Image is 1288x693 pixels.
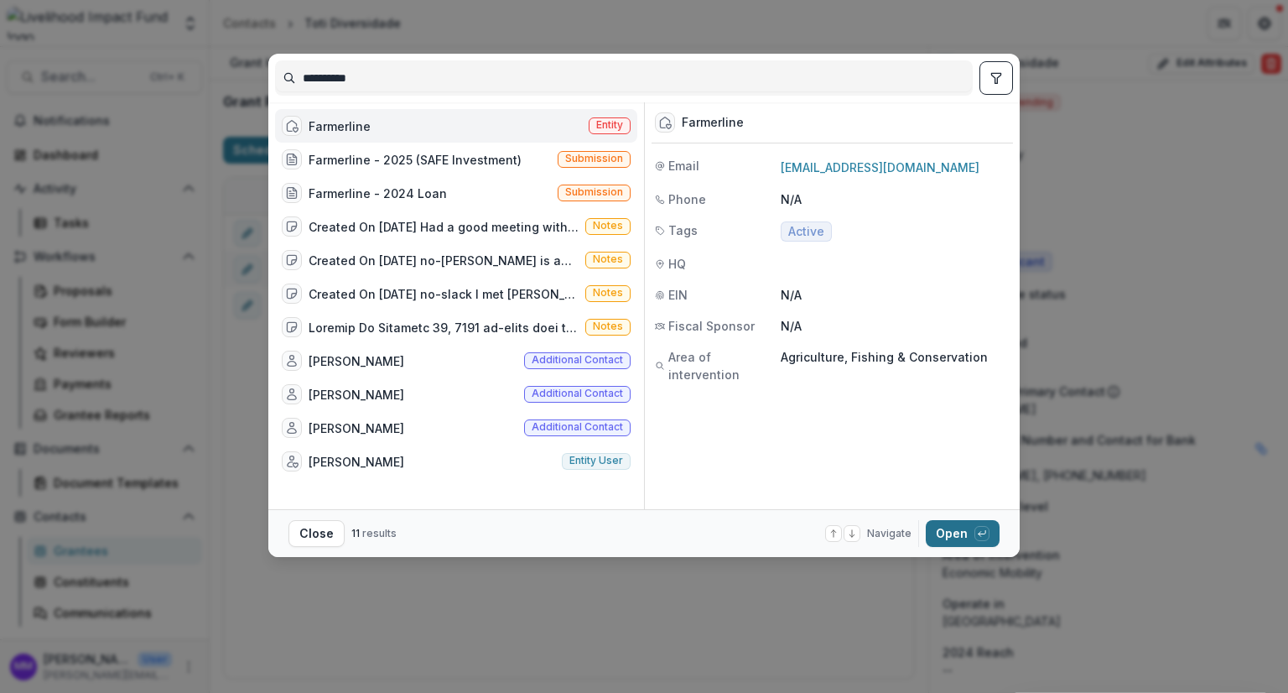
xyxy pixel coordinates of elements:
[668,221,698,239] span: Tags
[532,388,623,399] span: Additional contact
[309,352,404,370] div: [PERSON_NAME]
[668,255,686,273] span: HQ
[565,153,623,164] span: Submission
[309,453,404,471] div: [PERSON_NAME]
[593,320,623,332] span: Notes
[309,419,404,437] div: [PERSON_NAME]
[288,520,345,547] button: Close
[593,253,623,265] span: Notes
[781,160,979,175] a: [EMAIL_ADDRESS][DOMAIN_NAME]
[596,119,623,131] span: Entity
[668,157,699,175] span: Email
[565,186,623,198] span: Submission
[788,225,824,239] span: Active
[532,421,623,433] span: Additional contact
[781,348,1010,366] p: Agriculture, Fishing & Conservation
[781,190,1010,208] p: N/A
[309,151,522,169] div: Farmerline - 2025 (SAFE Investment)
[309,185,447,202] div: Farmerline - 2024 Loan
[668,348,781,383] span: Area of intervention
[668,286,688,304] span: EIN
[668,317,755,335] span: Fiscal Sponsor
[668,190,706,208] span: Phone
[309,117,371,135] div: Farmerline
[979,61,1013,95] button: toggle filters
[309,319,579,336] div: Loremip Do Sitametc 39, 7191 ad-elits doei temp Incidi (utlabor et dol MA ali eni admi veniamq no...
[309,386,404,404] div: [PERSON_NAME]
[593,220,623,232] span: Notes
[781,317,1010,335] p: N/A
[309,218,579,236] div: Created On [DATE] Had a good meeting with [PERSON_NAME] who leads Farmerline, a tech enabled for-...
[532,354,623,366] span: Additional contact
[682,116,744,130] div: Farmerline
[926,520,1000,547] button: Open
[867,526,911,541] span: Navigate
[309,285,579,303] div: Created On [DATE] no-slack I met [PERSON_NAME] at the [GEOGRAPHIC_DATA] in [GEOGRAPHIC_DATA]. She...
[569,455,623,466] span: Entity user
[351,527,360,539] span: 11
[362,527,397,539] span: results
[781,286,1010,304] p: N/A
[593,287,623,299] span: Notes
[309,252,579,269] div: Created On [DATE] no-[PERSON_NAME] is an outside consultant, based in [GEOGRAPHIC_DATA] helped [P...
